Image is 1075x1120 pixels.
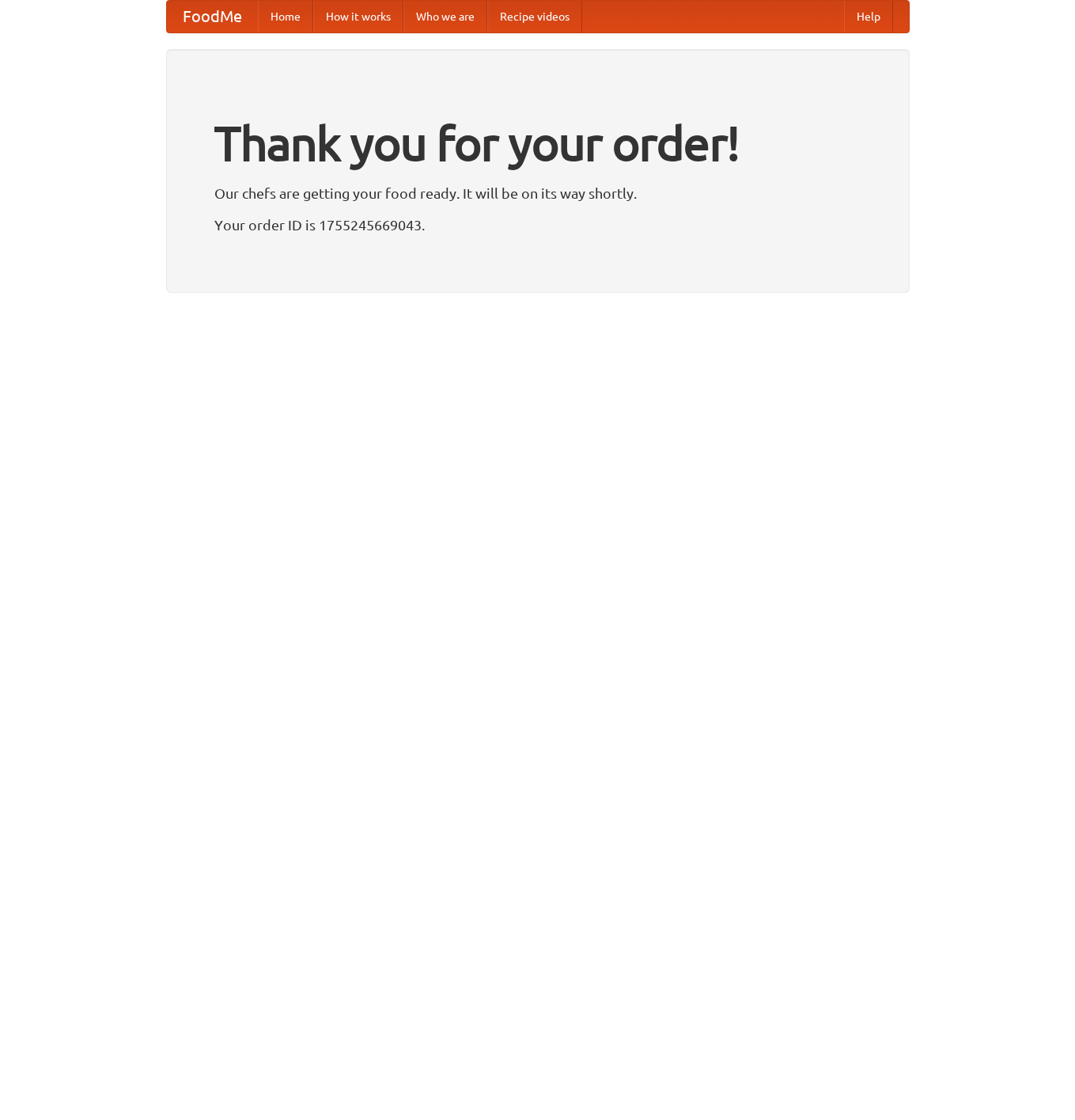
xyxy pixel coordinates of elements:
p: Our chefs are getting your food ready. It will be on its way shortly. [214,181,861,205]
a: Recipe videos [487,1,582,32]
a: Home [258,1,313,32]
a: FoodMe [167,1,258,32]
a: Who we are [403,1,487,32]
h1: Thank you for your order! [214,105,861,181]
a: Help [844,1,893,32]
a: How it works [313,1,403,32]
p: Your order ID is 1755245669043. [214,213,861,237]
